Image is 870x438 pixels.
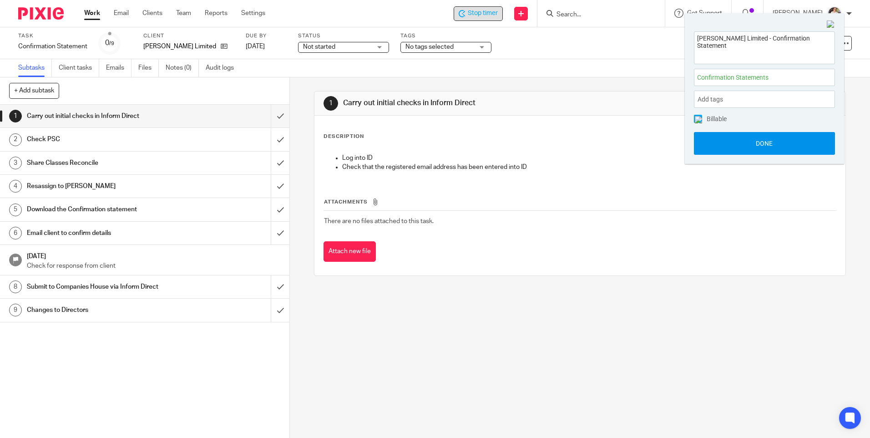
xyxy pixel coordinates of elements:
[9,204,22,216] div: 5
[342,153,835,163] p: Log into ID
[27,179,183,193] h1: Resassign to [PERSON_NAME]
[343,98,599,108] h1: Carry out initial checks in Inform Direct
[84,9,100,18] a: Work
[59,59,99,77] a: Client tasks
[114,9,129,18] a: Email
[697,73,812,82] span: Confirmation Statements
[206,59,241,77] a: Audit logs
[18,7,64,20] img: Pixie
[707,116,727,122] span: Billable
[324,96,338,111] div: 1
[324,199,368,204] span: Attachments
[106,59,132,77] a: Emails
[27,261,281,270] p: Check for response from client
[143,32,234,40] label: Client
[27,156,183,170] h1: Share Classes Reconcile
[324,218,434,224] span: There are no files attached to this task.
[9,304,22,316] div: 9
[324,241,376,262] button: Attach new file
[454,6,503,21] div: Paul Mitchell Limited - Confirmation Statement
[9,133,22,146] div: 2
[687,10,722,16] span: Get Support
[694,132,835,155] button: Done
[468,9,498,18] span: Stop timer
[18,42,87,51] div: Confirmation Statement
[698,92,728,107] span: Add tags
[27,203,183,216] h1: Download the Confirmation statement
[324,133,364,140] p: Description
[176,9,191,18] a: Team
[400,32,491,40] label: Tags
[695,116,702,123] img: checked.png
[827,20,835,29] img: Close
[205,9,228,18] a: Reports
[694,32,835,61] textarea: [PERSON_NAME] Limited - Confirmation Statement
[27,250,281,261] h1: [DATE]
[166,59,199,77] a: Notes (0)
[27,226,183,240] h1: Email client to confirm details
[9,110,22,122] div: 1
[246,32,287,40] label: Due by
[27,109,183,123] h1: Carry out initial checks in Inform Direct
[827,6,842,21] img: Kayleigh%20Henson.jpeg
[246,43,265,50] span: [DATE]
[9,280,22,293] div: 8
[105,38,114,48] div: 0
[27,132,183,146] h1: Check PSC
[9,83,59,98] button: + Add subtask
[556,11,637,19] input: Search
[142,9,162,18] a: Clients
[298,32,389,40] label: Status
[18,32,87,40] label: Task
[9,227,22,239] div: 6
[241,9,265,18] a: Settings
[18,59,52,77] a: Subtasks
[773,9,823,18] p: [PERSON_NAME]
[9,157,22,169] div: 3
[27,280,183,294] h1: Submit to Companies House via Inform Direct
[138,59,159,77] a: Files
[143,42,216,51] p: [PERSON_NAME] Limited
[9,180,22,193] div: 4
[27,303,183,317] h1: Changes to Directors
[342,163,835,172] p: Check that the registered email address has been entered into ID
[405,44,454,50] span: No tags selected
[109,41,114,46] small: /9
[303,44,335,50] span: Not started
